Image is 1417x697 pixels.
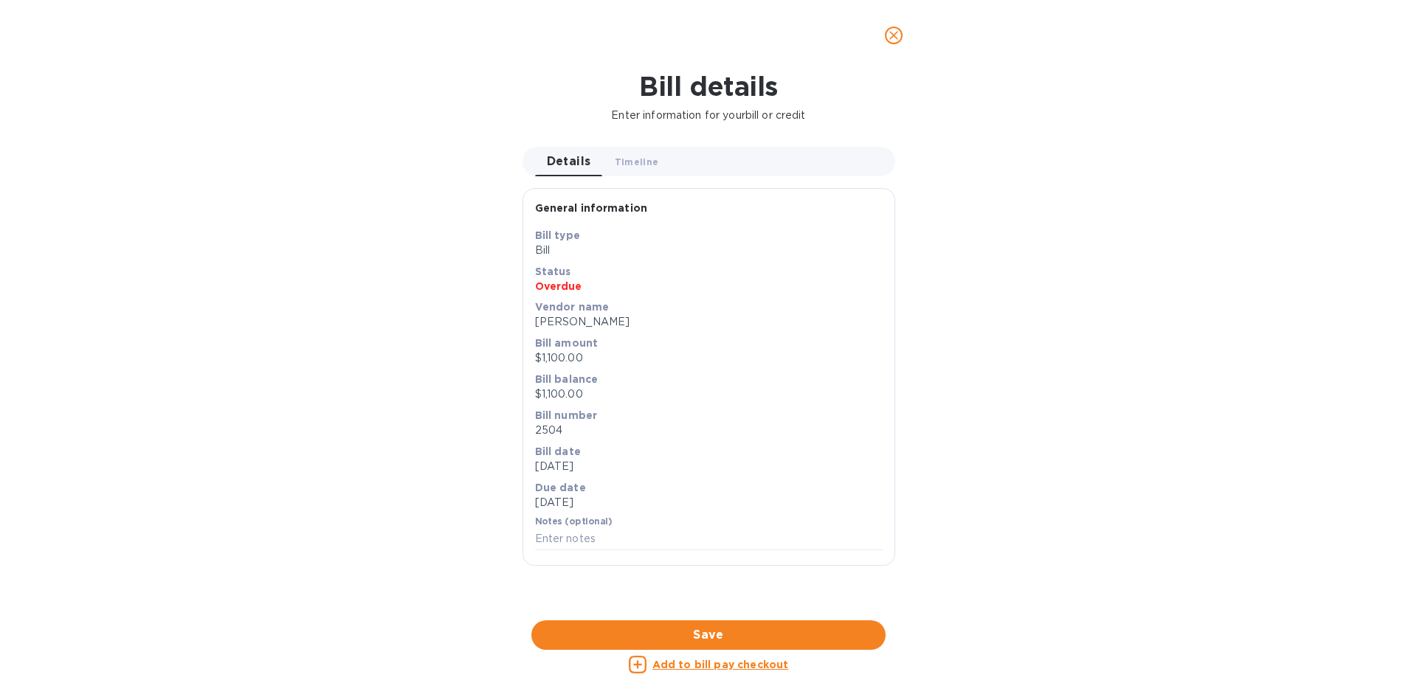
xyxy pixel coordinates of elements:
p: [DATE] [535,495,883,510]
button: close [876,18,911,53]
b: Vendor name [535,301,610,313]
p: Overdue [535,279,883,294]
b: Bill number [535,409,598,421]
p: [PERSON_NAME] [535,314,883,330]
p: [DATE] [535,459,883,474]
p: Enter information for your bill or credit [12,108,1405,123]
span: Timeline [615,154,659,170]
b: Bill balance [535,373,599,385]
b: Bill amount [535,337,599,349]
b: Bill type [535,229,580,241]
span: Save [543,626,874,644]
label: Notes (optional) [535,518,613,527]
u: Add to bill pay checkout [652,659,789,670]
b: Due date [535,482,586,493]
b: Status [535,266,571,277]
h1: Bill details [12,71,1405,102]
input: Enter notes [535,528,883,550]
b: Bill date [535,445,581,457]
b: General information [535,202,648,214]
p: 2504 [535,423,883,438]
span: Details [547,151,591,172]
button: Save [531,620,886,650]
p: $1,100.00 [535,350,883,366]
p: Bill [535,243,883,258]
p: $1,100.00 [535,386,883,402]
